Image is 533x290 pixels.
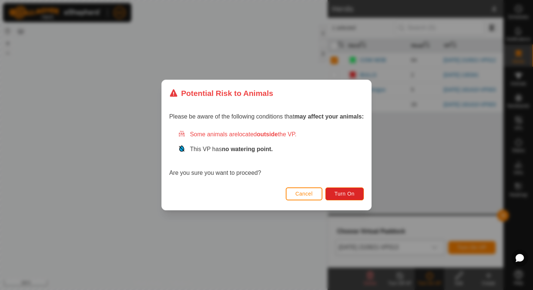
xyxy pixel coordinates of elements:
strong: no watering point. [222,146,273,152]
span: Cancel [295,191,313,197]
div: Some animals are [178,130,364,139]
strong: outside [257,131,278,137]
span: Please be aware of the following conditions that [169,113,364,120]
div: Potential Risk to Animals [169,87,273,99]
span: Turn On [335,191,355,197]
strong: may affect your animals: [294,113,364,120]
div: Are you sure you want to proceed? [169,130,364,177]
button: Cancel [286,187,322,200]
span: This VP has [190,146,273,152]
span: located the VP. [238,131,296,137]
button: Turn On [325,187,364,200]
